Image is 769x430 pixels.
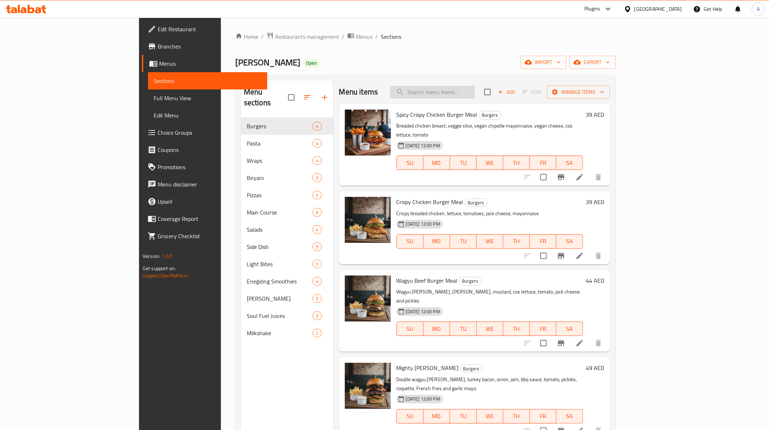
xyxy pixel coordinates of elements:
[453,158,474,168] span: TU
[241,238,333,255] div: Side Dish9
[403,142,443,149] span: [DATE] 12:00 PM
[477,409,503,424] button: WE
[247,139,313,148] span: Pasta
[312,311,321,320] div: items
[397,156,423,170] button: SU
[303,59,320,68] div: Open
[158,197,262,206] span: Upsell
[312,174,321,182] div: items
[575,173,584,181] a: Edit menu item
[241,307,333,324] div: Soul Fuel Juices3
[479,111,501,120] div: Burgers
[347,32,372,41] a: Menus
[390,86,475,98] input: search
[142,20,268,38] a: Edit Restaurant
[142,55,268,72] a: Menus
[530,234,556,249] button: FR
[313,175,321,181] span: 3
[559,158,580,168] span: SA
[559,324,580,334] span: SA
[247,156,313,165] span: Wraps
[247,260,313,268] div: Light Bites
[480,84,495,100] span: Select section
[559,236,580,246] span: SA
[586,110,604,120] h6: 39 AED
[312,139,321,148] div: items
[312,122,321,130] div: items
[400,411,421,421] span: SU
[247,329,313,337] span: Milkshake
[241,290,333,307] div: [PERSON_NAME]5
[143,271,188,280] a: Support.OpsPlatform
[299,89,316,106] span: Sort sections
[575,251,584,260] a: Edit menu item
[241,221,333,238] div: Salads4
[403,308,443,315] span: [DATE] 12:00 PM
[241,324,333,342] div: Milkshake2
[536,248,551,263] span: Select to update
[312,329,321,337] div: items
[460,365,482,373] span: Burgers
[634,5,682,13] div: [GEOGRAPHIC_DATA]
[142,193,268,210] a: Upsell
[313,157,321,164] span: 4
[154,94,262,102] span: Full Menu View
[480,158,500,168] span: WE
[575,58,610,67] span: export
[397,196,463,207] span: Crispy Chicken Burger Meal
[142,227,268,245] a: Grocery Checklist
[397,362,459,373] span: Mighty [PERSON_NAME]
[518,87,547,98] span: Select section first
[586,197,604,207] h6: 39 AED
[356,32,372,41] span: Menus
[142,210,268,227] a: Coverage Report
[247,311,313,320] span: Soul Fuel Juices
[241,117,333,135] div: Burgers4
[241,204,333,221] div: Main Course6
[158,145,262,154] span: Coupons
[345,363,391,409] img: Mighty Charlie Meal
[247,225,313,234] div: Salads
[375,32,378,41] li: /
[453,324,474,334] span: TU
[397,275,458,286] span: Wagyu Beef Burger Meal
[313,140,321,147] span: 4
[459,277,481,285] span: Burgers
[241,152,333,169] div: Wraps4
[241,273,333,290] div: Enegizing Smoothies4
[148,72,268,89] a: Sections
[316,89,333,106] button: Add section
[247,242,313,251] div: Side Dish
[530,409,556,424] button: FR
[552,168,570,186] button: Branch-specific-item
[158,25,262,33] span: Edit Restaurant
[381,32,401,41] span: Sections
[235,54,300,70] span: [PERSON_NAME]
[480,236,500,246] span: WE
[247,277,313,286] span: Enegizing Smoothies
[530,322,556,336] button: FR
[312,225,321,234] div: items
[423,322,450,336] button: MO
[533,236,553,246] span: FR
[312,208,321,217] div: items
[247,208,313,217] span: Main Course
[584,5,600,13] div: Plugins
[313,278,321,285] span: 4
[503,156,530,170] button: TH
[241,186,333,204] div: Pizzas4
[247,191,313,199] span: Pizzas
[586,363,604,373] h6: 49 AED
[552,247,570,264] button: Branch-specific-item
[397,287,583,305] p: Wagyu [PERSON_NAME], [PERSON_NAME], mustard, cos lettuce, tomato, jack cheese and pickles
[426,236,447,246] span: MO
[526,58,561,67] span: import
[450,234,477,249] button: TU
[158,128,262,137] span: Choice Groups
[247,174,313,182] span: Biryani
[247,122,313,130] span: Burgers
[497,88,516,96] span: Add
[423,409,450,424] button: MO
